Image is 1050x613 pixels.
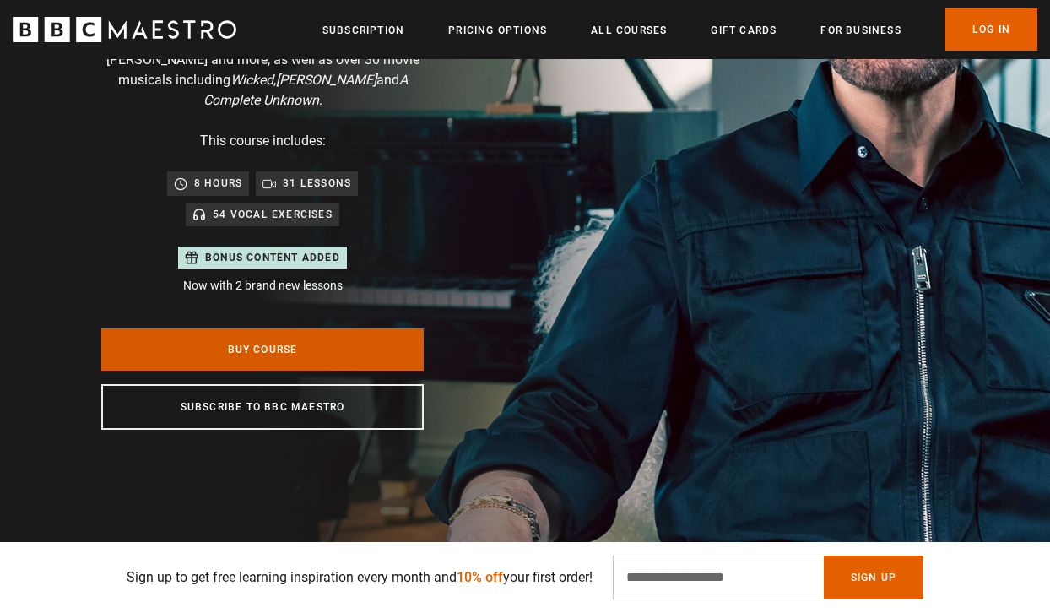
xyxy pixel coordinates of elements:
[448,22,547,39] a: Pricing Options
[322,8,1037,51] nav: Primary
[283,175,351,192] p: 31 lessons
[203,72,408,108] i: A Complete Unknown
[101,384,424,430] a: Subscribe to BBC Maestro
[711,22,777,39] a: Gift Cards
[276,72,376,88] i: [PERSON_NAME]
[820,22,901,39] a: For business
[457,569,503,585] span: 10% off
[322,22,404,39] a: Subscription
[194,175,242,192] p: 8 hours
[824,556,923,599] button: Sign Up
[127,567,593,588] p: Sign up to get free learning inspiration every month and your first order!
[945,8,1037,51] a: Log In
[205,250,340,265] p: Bonus content added
[213,206,333,223] p: 54 Vocal Exercises
[230,72,273,88] i: Wicked
[101,328,424,371] a: Buy Course
[178,277,347,295] p: Now with 2 brand new lessons
[591,22,667,39] a: All Courses
[13,17,236,42] svg: BBC Maestro
[200,131,326,151] p: This course includes:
